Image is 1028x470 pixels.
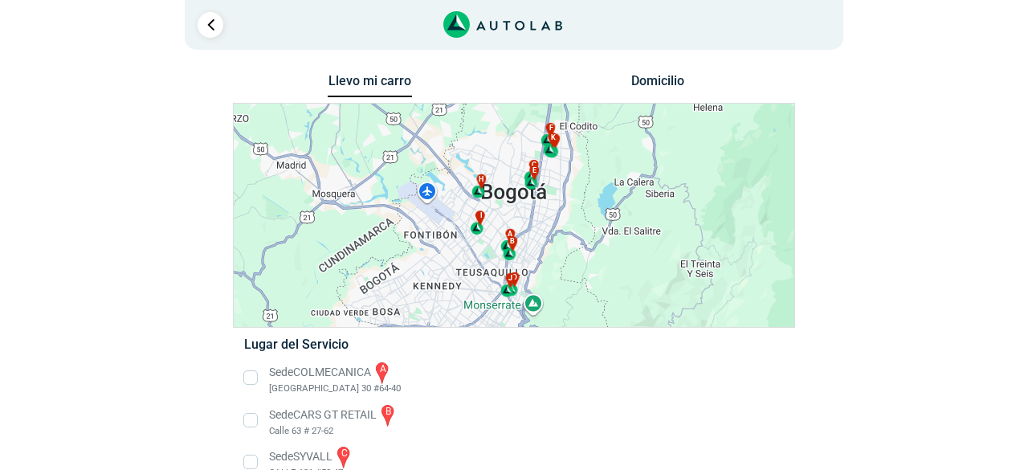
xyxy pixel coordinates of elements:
span: j [508,273,512,284]
a: Ir al paso anterior [198,12,223,38]
span: b [510,236,515,247]
span: f [549,123,553,134]
span: d [512,272,517,284]
span: e [532,166,536,177]
button: Domicilio [616,73,700,96]
button: Llevo mi carro [328,73,412,98]
span: h [479,174,483,186]
span: c [532,160,536,171]
span: i [480,210,483,222]
span: a [508,229,512,240]
a: Link al sitio de autolab [443,16,563,31]
span: k [551,133,556,144]
h5: Lugar del Servicio [244,337,783,352]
